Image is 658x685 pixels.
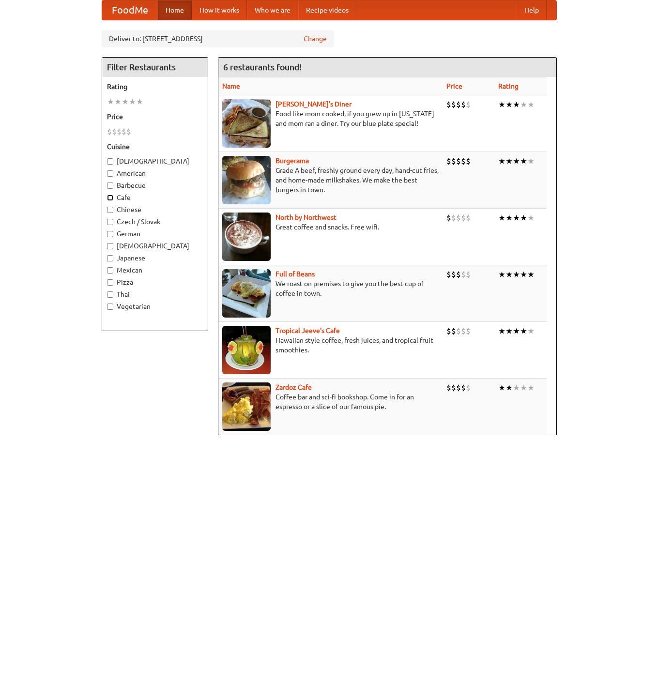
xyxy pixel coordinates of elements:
[456,99,461,110] li: $
[527,156,535,167] li: ★
[461,382,466,393] li: $
[461,156,466,167] li: $
[107,96,114,107] li: ★
[461,269,466,280] li: $
[107,112,203,122] h5: Price
[275,157,309,165] a: Burgerama
[456,269,461,280] li: $
[107,231,113,237] input: German
[107,207,113,213] input: Chinese
[456,326,461,336] li: $
[446,99,451,110] li: $
[107,156,203,166] label: [DEMOGRAPHIC_DATA]
[136,96,143,107] li: ★
[451,213,456,223] li: $
[107,205,203,214] label: Chinese
[222,99,271,148] img: sallys.jpg
[107,302,203,311] label: Vegetarian
[158,0,192,20] a: Home
[498,269,505,280] li: ★
[527,99,535,110] li: ★
[107,126,112,137] li: $
[466,213,471,223] li: $
[517,0,547,20] a: Help
[122,126,126,137] li: $
[466,156,471,167] li: $
[466,382,471,393] li: $
[107,255,113,261] input: Japanese
[107,183,113,189] input: Barbecue
[126,126,131,137] li: $
[107,253,203,263] label: Japanese
[275,100,352,108] b: [PERSON_NAME]'s Diner
[451,269,456,280] li: $
[446,326,451,336] li: $
[446,82,462,90] a: Price
[520,213,527,223] li: ★
[275,270,315,278] b: Full of Beans
[498,382,505,393] li: ★
[222,269,271,318] img: beans.jpg
[107,193,203,202] label: Cafe
[107,217,203,227] label: Czech / Slovak
[102,58,208,77] h4: Filter Restaurants
[107,279,113,286] input: Pizza
[520,269,527,280] li: ★
[222,109,439,128] p: Food like mom cooked, if you grew up in [US_STATE] and mom ran a diner. Try our blue plate special!
[520,156,527,167] li: ★
[527,213,535,223] li: ★
[498,326,505,336] li: ★
[117,126,122,137] li: $
[513,326,520,336] li: ★
[247,0,298,20] a: Who we are
[505,326,513,336] li: ★
[107,304,113,310] input: Vegetarian
[107,181,203,190] label: Barbecue
[298,0,356,20] a: Recipe videos
[107,170,113,177] input: American
[107,229,203,239] label: German
[456,382,461,393] li: $
[513,269,520,280] li: ★
[222,222,439,232] p: Great coffee and snacks. Free wifi.
[527,326,535,336] li: ★
[498,99,505,110] li: ★
[107,265,203,275] label: Mexican
[222,82,240,90] a: Name
[461,99,466,110] li: $
[222,156,271,204] img: burgerama.jpg
[222,166,439,195] p: Grade A beef, freshly ground every day, hand-cut fries, and home-made milkshakes. We make the bes...
[107,219,113,225] input: Czech / Slovak
[102,0,158,20] a: FoodMe
[222,279,439,298] p: We roast on premises to give you the best cup of coffee in town.
[527,382,535,393] li: ★
[466,326,471,336] li: $
[513,156,520,167] li: ★
[107,243,113,249] input: [DEMOGRAPHIC_DATA]
[222,335,439,355] p: Hawaiian style coffee, fresh juices, and tropical fruit smoothies.
[505,213,513,223] li: ★
[498,213,505,223] li: ★
[112,126,117,137] li: $
[451,99,456,110] li: $
[304,34,327,44] a: Change
[107,195,113,201] input: Cafe
[451,326,456,336] li: $
[466,99,471,110] li: $
[466,269,471,280] li: $
[451,382,456,393] li: $
[446,269,451,280] li: $
[223,62,302,72] ng-pluralize: 6 restaurants found!
[446,156,451,167] li: $
[275,327,340,335] b: Tropical Jeeve's Cafe
[505,269,513,280] li: ★
[107,82,203,91] h5: Rating
[513,382,520,393] li: ★
[107,267,113,274] input: Mexican
[461,326,466,336] li: $
[520,382,527,393] li: ★
[275,213,337,221] b: North by Northwest
[461,213,466,223] li: $
[446,382,451,393] li: $
[222,382,271,431] img: zardoz.jpg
